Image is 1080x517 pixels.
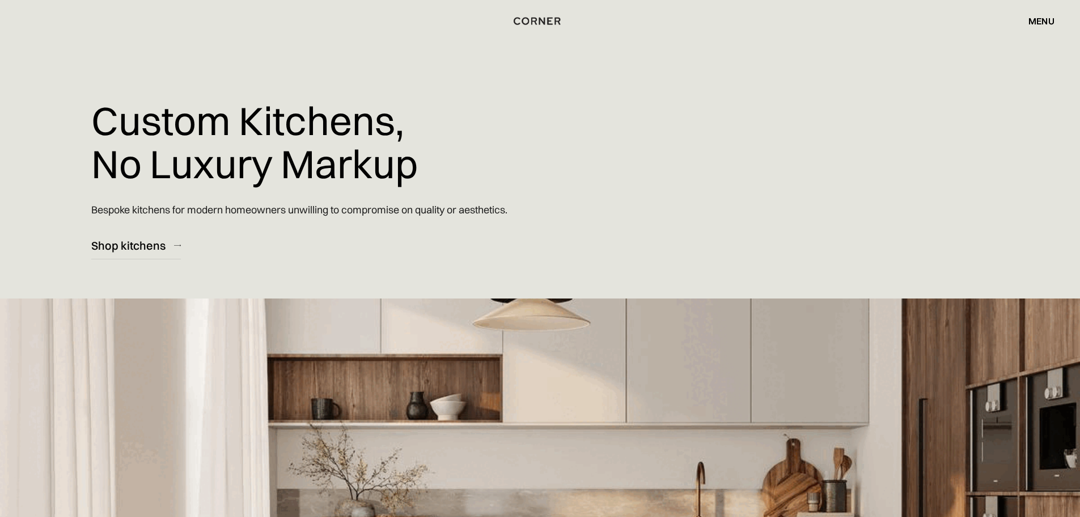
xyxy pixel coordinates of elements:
[91,91,418,194] h1: Custom Kitchens, No Luxury Markup
[91,232,181,259] a: Shop kitchens
[1028,16,1054,26] div: menu
[1017,11,1054,31] div: menu
[501,14,579,28] a: home
[91,238,166,253] div: Shop kitchens
[91,194,507,226] p: Bespoke kitchens for modern homeowners unwilling to compromise on quality or aesthetics.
